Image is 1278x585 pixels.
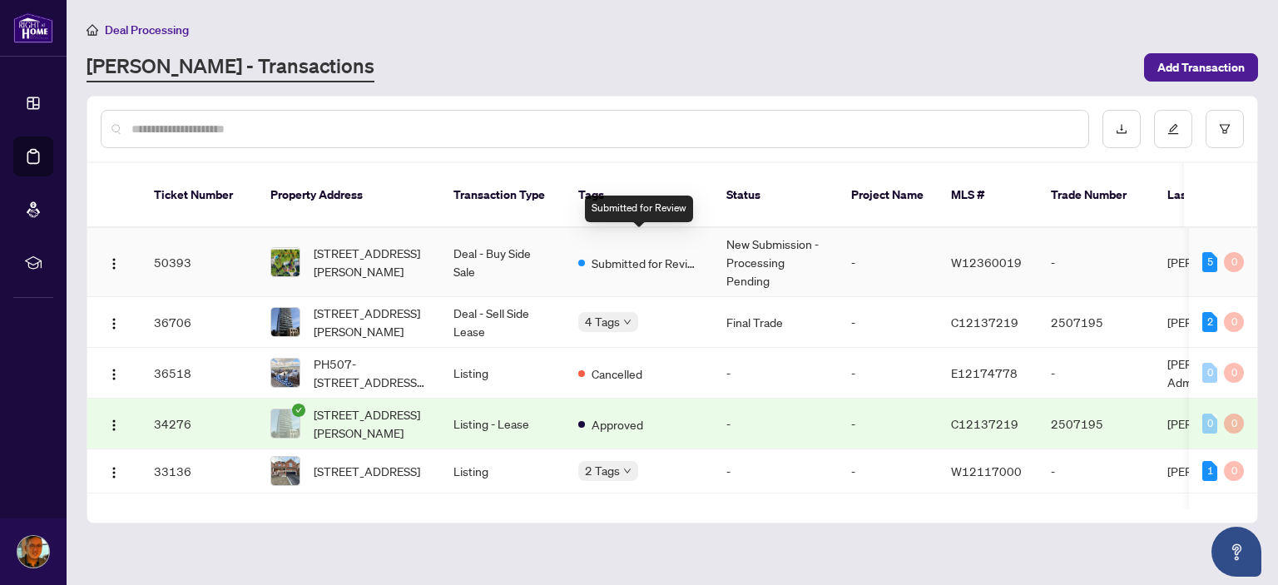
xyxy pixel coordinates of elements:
[101,410,127,437] button: Logo
[1167,123,1179,135] span: edit
[565,163,713,228] th: Tags
[951,315,1018,330] span: C12137219
[107,368,121,381] img: Logo
[1211,527,1261,577] button: Open asap
[87,52,374,82] a: [PERSON_NAME] - Transactions
[107,419,121,432] img: Logo
[951,464,1022,478] span: W12117000
[107,466,121,479] img: Logo
[107,257,121,270] img: Logo
[713,399,838,449] td: -
[1038,228,1154,297] td: -
[1038,163,1154,228] th: Trade Number
[1224,312,1244,332] div: 0
[107,317,121,330] img: Logo
[713,297,838,348] td: Final Trade
[1224,461,1244,481] div: 0
[440,297,565,348] td: Deal - Sell Side Lease
[1224,252,1244,272] div: 0
[585,461,620,480] span: 2 Tags
[592,254,700,272] span: Submitted for Review
[271,248,300,276] img: thumbnail-img
[314,462,420,480] span: [STREET_ADDRESS]
[271,409,300,438] img: thumbnail-img
[838,228,938,297] td: -
[623,318,632,326] span: down
[271,308,300,336] img: thumbnail-img
[951,416,1018,431] span: C12137219
[271,359,300,387] img: thumbnail-img
[314,354,427,391] span: PH507-[STREET_ADDRESS][PERSON_NAME]
[713,449,838,493] td: -
[101,359,127,386] button: Logo
[101,309,127,335] button: Logo
[938,163,1038,228] th: MLS #
[141,163,257,228] th: Ticket Number
[292,404,305,417] span: check-circle
[585,196,693,222] div: Submitted for Review
[1144,53,1258,82] button: Add Transaction
[271,457,300,485] img: thumbnail-img
[1038,449,1154,493] td: -
[1202,461,1217,481] div: 1
[1154,110,1192,148] button: edit
[838,399,938,449] td: -
[141,449,257,493] td: 33136
[440,449,565,493] td: Listing
[440,399,565,449] td: Listing - Lease
[141,348,257,399] td: 36518
[141,297,257,348] td: 36706
[592,415,643,434] span: Approved
[1206,110,1244,148] button: filter
[1202,312,1217,332] div: 2
[1038,348,1154,399] td: -
[101,458,127,484] button: Logo
[141,399,257,449] td: 34276
[1116,123,1127,135] span: download
[1202,414,1217,434] div: 0
[838,449,938,493] td: -
[951,365,1018,380] span: E12174778
[1038,399,1154,449] td: 2507195
[1202,363,1217,383] div: 0
[585,312,620,331] span: 4 Tags
[141,228,257,297] td: 50393
[1202,252,1217,272] div: 5
[314,304,427,340] span: [STREET_ADDRESS][PERSON_NAME]
[440,228,565,297] td: Deal - Buy Side Sale
[838,348,938,399] td: -
[1224,363,1244,383] div: 0
[623,467,632,475] span: down
[951,255,1022,270] span: W12360019
[13,12,53,43] img: logo
[87,24,98,36] span: home
[713,348,838,399] td: -
[257,163,440,228] th: Property Address
[101,249,127,275] button: Logo
[1038,297,1154,348] td: 2507195
[440,163,565,228] th: Transaction Type
[1224,414,1244,434] div: 0
[713,228,838,297] td: New Submission - Processing Pending
[440,348,565,399] td: Listing
[1219,123,1231,135] span: filter
[314,244,427,280] span: [STREET_ADDRESS][PERSON_NAME]
[592,364,642,383] span: Cancelled
[105,22,189,37] span: Deal Processing
[713,163,838,228] th: Status
[17,536,49,568] img: Profile Icon
[1102,110,1141,148] button: download
[314,405,427,442] span: [STREET_ADDRESS][PERSON_NAME]
[838,163,938,228] th: Project Name
[838,297,938,348] td: -
[1157,54,1245,81] span: Add Transaction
